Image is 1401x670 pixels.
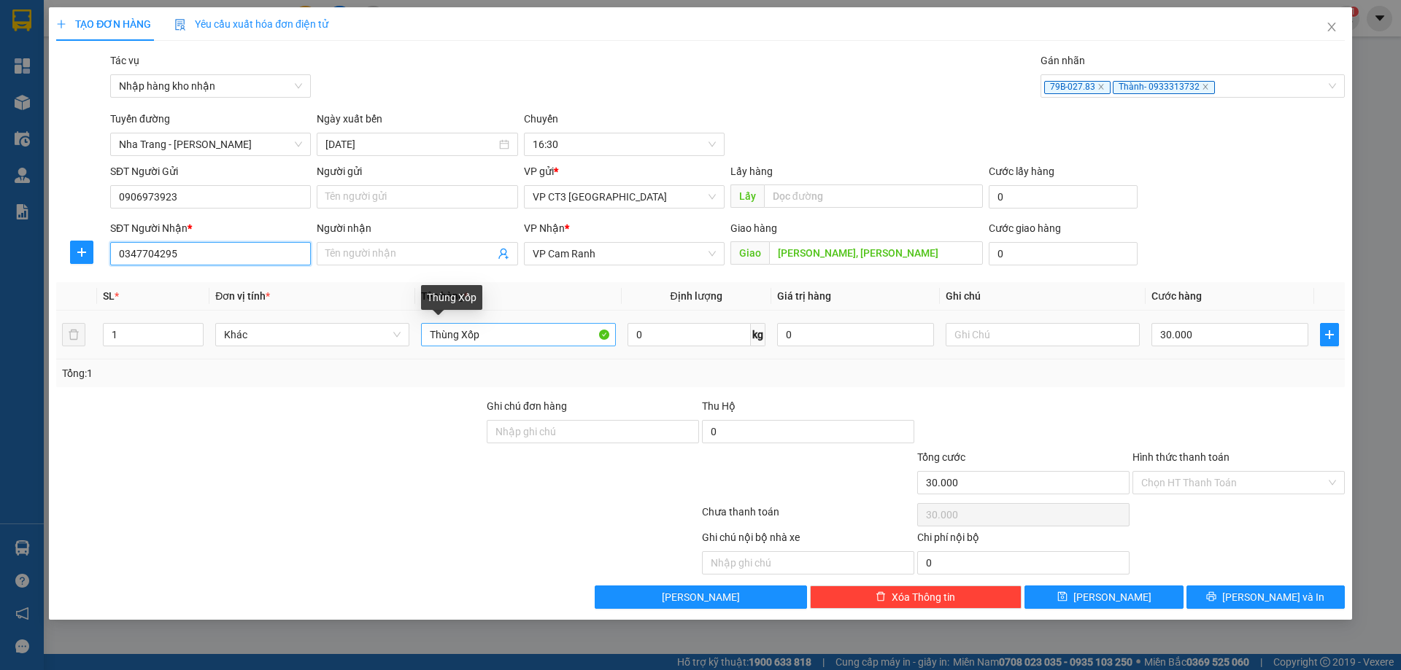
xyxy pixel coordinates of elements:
[56,19,66,29] span: plus
[125,35,156,49] strong: Nhận:
[325,136,495,152] input: 11/10/2025
[595,585,807,609] button: [PERSON_NAME]
[110,55,139,66] label: Tác vụ
[174,18,328,30] span: Yêu cầu xuất hóa đơn điện tử
[6,67,79,81] span: Anh Nghĩa ĐT
[421,285,482,310] div: Thùng Xốp
[533,243,716,265] span: VP Cam Ranh
[730,184,764,208] span: Lấy
[110,111,311,133] div: Tuyến đường
[1202,83,1209,90] span: close
[1222,589,1324,605] span: [PERSON_NAME] và In
[1151,290,1202,302] span: Cước hàng
[1097,83,1105,90] span: close
[70,241,93,264] button: plus
[125,51,228,67] span: [PERSON_NAME]
[662,589,740,605] span: [PERSON_NAME]
[6,106,97,120] p: Tên hàng
[876,591,886,603] span: delete
[57,8,177,28] strong: Nhà xe Đức lộc
[1320,323,1339,346] button: plus
[1044,81,1111,94] span: 79B-027.83
[524,111,725,133] div: Chuyến
[764,184,983,208] input: Dọc đường
[421,323,615,346] input: VD: Bàn, Ghế
[6,37,116,65] span: VP CT3 [GEOGRAPHIC_DATA]
[110,163,311,179] div: SĐT Người Gửi
[56,18,151,30] span: TẠO ĐƠN HÀNG
[989,185,1138,209] input: Cước lấy hàng
[103,290,115,302] span: SL
[62,365,541,381] div: Tổng: 1
[671,290,722,302] span: Định lượng
[524,222,565,234] span: VP Nhận
[317,111,517,133] div: Ngày xuất bến
[702,400,736,412] span: Thu Hộ
[917,451,965,463] span: Tổng cước
[989,165,1054,177] label: Cước lấy hàng
[6,37,27,51] strong: Gửi:
[946,323,1140,346] input: Ghi Chú
[702,529,914,551] div: Ghi chú nội bộ nhà xe
[777,290,831,302] span: Giá trị hàng
[940,282,1146,311] th: Ghi chú
[317,163,517,179] div: Người gửi
[119,133,302,155] span: Nha Trang - Phan Rang
[125,85,190,99] span: 0909000125
[700,504,916,529] div: Chưa thanh toán
[769,241,983,265] input: Dọc đường
[71,246,93,258] span: plus
[1024,585,1183,609] button: save[PERSON_NAME]
[533,186,716,208] span: VP CT3 Nha Trang
[1321,329,1338,340] span: plus
[777,323,934,346] input: 0
[1041,55,1085,66] label: Gán nhãn
[156,35,228,49] span: VP Cam Ranh
[224,324,401,346] span: Khác
[524,163,725,179] div: VP gửi
[1132,451,1230,463] label: Hình thức thanh toán
[892,589,955,605] span: Xóa Thông tin
[215,290,270,302] span: Đơn vị tính
[110,220,311,236] div: SĐT Người Nhận
[317,220,517,236] div: Người nhận
[751,323,765,346] span: kg
[1073,589,1151,605] span: [PERSON_NAME]
[62,323,85,346] button: delete
[99,106,155,120] p: Số lượng
[119,75,302,97] span: Nhập hàng kho nhận
[487,420,699,443] input: Ghi chú đơn hàng
[158,106,228,120] p: Cước hàng
[702,551,914,574] input: Nhập ghi chú
[174,19,186,31] img: icon
[989,222,1061,234] label: Cước giao hàng
[1057,591,1068,603] span: save
[1206,591,1216,603] span: printer
[810,585,1022,609] button: deleteXóa Thông tin
[730,241,769,265] span: Giao
[125,69,180,83] span: Anh Tú ĐT
[1311,7,1352,48] button: Close
[533,133,716,155] span: 16:30
[917,529,1130,551] div: Chi phí nội bộ
[1186,585,1345,609] button: printer[PERSON_NAME] và In
[1113,81,1215,94] span: Thành- 0933313732
[6,83,72,97] span: 0888111115
[1326,21,1338,33] span: close
[989,242,1138,265] input: Cước giao hàng
[487,400,567,412] label: Ghi chú đơn hàng
[498,248,509,260] span: user-add
[730,165,773,177] span: Lấy hàng
[730,222,777,234] span: Giao hàng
